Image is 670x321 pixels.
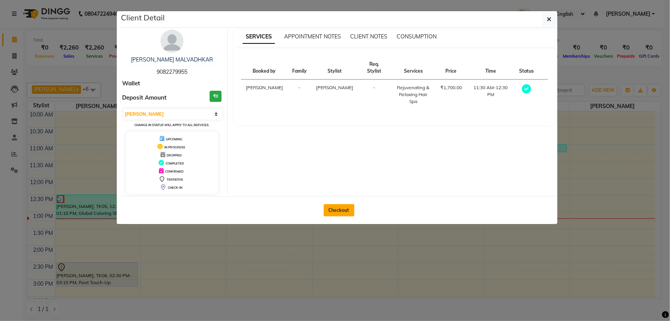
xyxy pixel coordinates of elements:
[436,56,467,80] th: Price
[358,56,391,80] th: Req. Stylist
[440,84,462,91] div: ₹1,700.00
[514,56,538,80] th: Status
[241,56,288,80] th: Booked by
[288,80,311,110] td: -
[160,30,184,53] img: avatar
[131,56,213,63] a: [PERSON_NAME] MALVADHKAR
[311,56,358,80] th: Stylist
[395,84,431,105] div: Rejuvenating & Relaxing Hair Spa
[157,68,187,75] span: 9082279955
[241,80,288,110] td: [PERSON_NAME]
[210,91,222,102] h3: ₹0
[358,80,391,110] td: -
[316,85,353,90] span: [PERSON_NAME]
[467,56,514,80] th: Time
[165,170,184,173] span: CONFIRMED
[391,56,436,80] th: Services
[168,186,182,190] span: CHECK-IN
[243,30,275,44] span: SERVICES
[397,33,437,40] span: CONSUMPTION
[165,161,184,165] span: COMPLETED
[288,56,311,80] th: Family
[467,80,514,110] td: 11:30 AM-12:30 PM
[122,93,167,102] span: Deposit Amount
[122,79,141,88] span: Wallet
[167,178,183,181] span: TENTATIVE
[134,123,209,127] small: Change in status will apply to all services.
[164,145,185,149] span: IN PROGRESS
[284,33,341,40] span: APPOINTMENT NOTES
[167,153,182,157] span: DROPPED
[350,33,387,40] span: CLIENT NOTES
[121,12,165,23] h5: Client Detail
[324,204,354,216] button: Checkout
[166,137,182,141] span: UPCOMING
